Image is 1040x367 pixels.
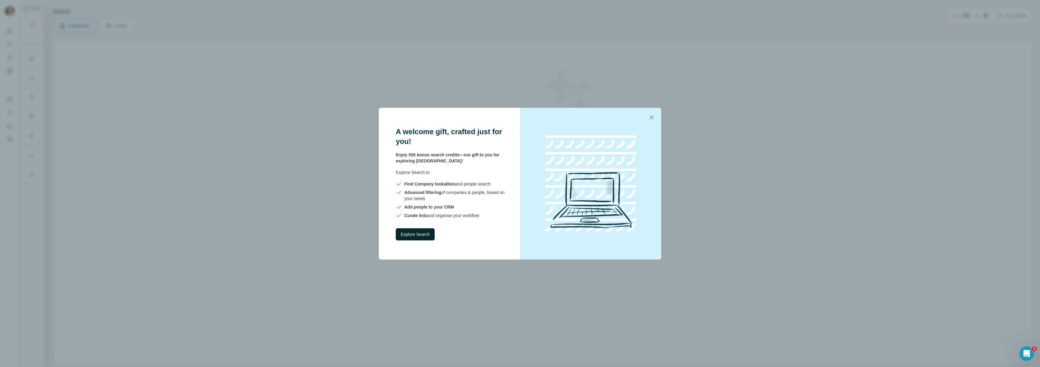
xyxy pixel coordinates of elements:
h3: A welcome gift, crafted just for you! [396,127,505,146]
span: Explore Search [401,231,430,237]
img: laptop [536,129,645,238]
span: Curate lists [404,213,427,218]
p: Enjoy 500 bonus search credits—our gift to you for exploring [GEOGRAPHIC_DATA]! [396,152,505,164]
span: 2 [1032,346,1037,351]
span: and people search [404,181,491,187]
button: Explore Search [396,228,435,240]
span: Add people to your CRM [404,205,454,209]
span: and organise your workflow [404,212,479,219]
iframe: Intercom live chat [1019,346,1034,361]
span: Find Company lookalikes [404,182,456,186]
span: Advanced filtering [404,190,441,195]
p: Explore Search to [396,169,505,175]
span: of companies & people, based on your needs [404,189,505,202]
